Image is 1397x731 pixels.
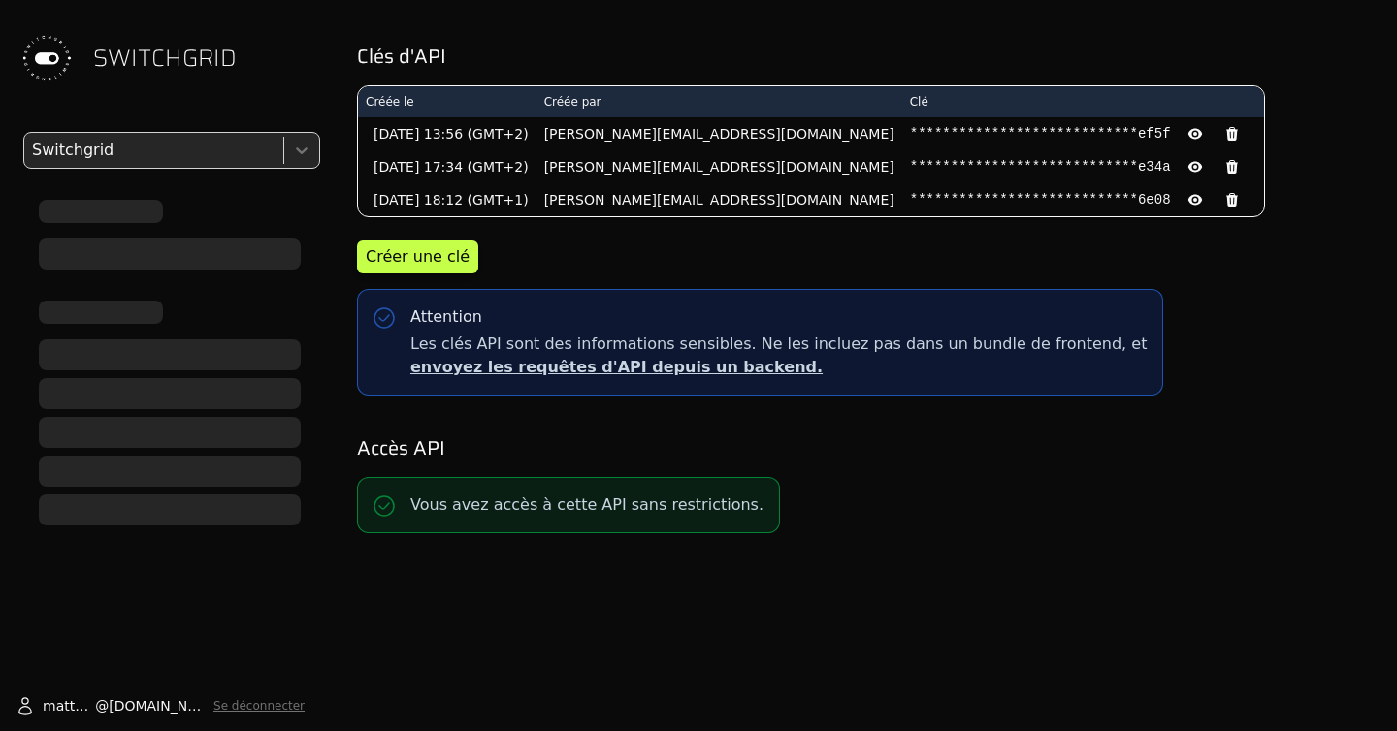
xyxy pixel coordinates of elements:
div: Attention [410,305,482,329]
th: Créée par [536,86,902,117]
td: [PERSON_NAME][EMAIL_ADDRESS][DOMAIN_NAME] [536,117,902,150]
td: [PERSON_NAME][EMAIL_ADDRESS][DOMAIN_NAME] [536,150,902,183]
img: Switchgrid Logo [16,27,78,89]
span: @ [95,696,109,715]
th: Clé [902,86,1264,117]
th: Créée le [358,86,536,117]
h2: Clés d'API [357,43,1370,70]
td: [DATE] 17:34 (GMT+2) [358,150,536,183]
span: SWITCHGRID [93,43,237,74]
span: [DOMAIN_NAME] [109,696,206,715]
td: [DATE] 18:12 (GMT+1) [358,183,536,216]
td: [DATE] 13:56 (GMT+2) [358,117,536,150]
p: envoyez les requêtes d'API depuis un backend. [410,356,1147,379]
td: [PERSON_NAME][EMAIL_ADDRESS][DOMAIN_NAME] [536,183,902,216]
button: Se déconnecter [213,698,305,714]
p: Vous avez accès à cette API sans restrictions. [410,493,763,517]
h2: Accès API [357,434,1370,461]
div: Créer une clé [366,245,470,269]
span: Les clés API sont des informations sensibles. Ne les incluez pas dans un bundle de frontend, et [410,333,1147,379]
span: matthieu [43,696,95,715]
button: Créer une clé [357,240,478,273]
